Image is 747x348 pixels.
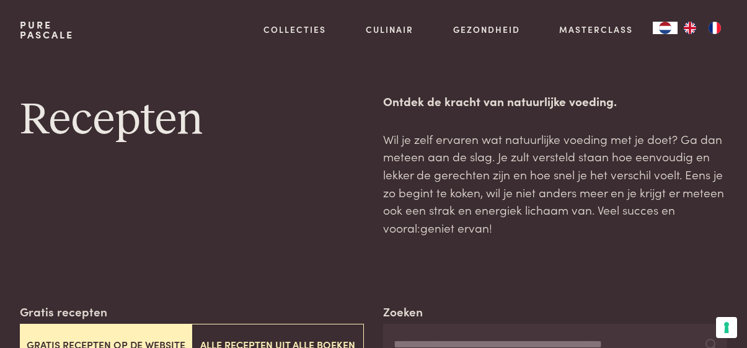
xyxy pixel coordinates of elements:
div: Language [653,22,678,34]
h1: Recepten [20,92,364,148]
strong: Ontdek de kracht van natuurlijke voeding. [383,92,617,109]
p: Wil je zelf ervaren wat natuurlijke voeding met je doet? Ga dan meteen aan de slag. Je zult verst... [383,130,727,237]
aside: Language selected: Nederlands [653,22,727,34]
a: Collecties [263,23,326,36]
label: Gratis recepten [20,303,107,321]
button: Uw voorkeuren voor toestemming voor trackingtechnologieën [716,317,737,338]
a: NL [653,22,678,34]
label: Zoeken [383,303,423,321]
ul: Language list [678,22,727,34]
a: Gezondheid [453,23,520,36]
a: PurePascale [20,20,74,40]
a: EN [678,22,702,34]
a: FR [702,22,727,34]
a: Culinair [366,23,413,36]
a: Masterclass [559,23,633,36]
